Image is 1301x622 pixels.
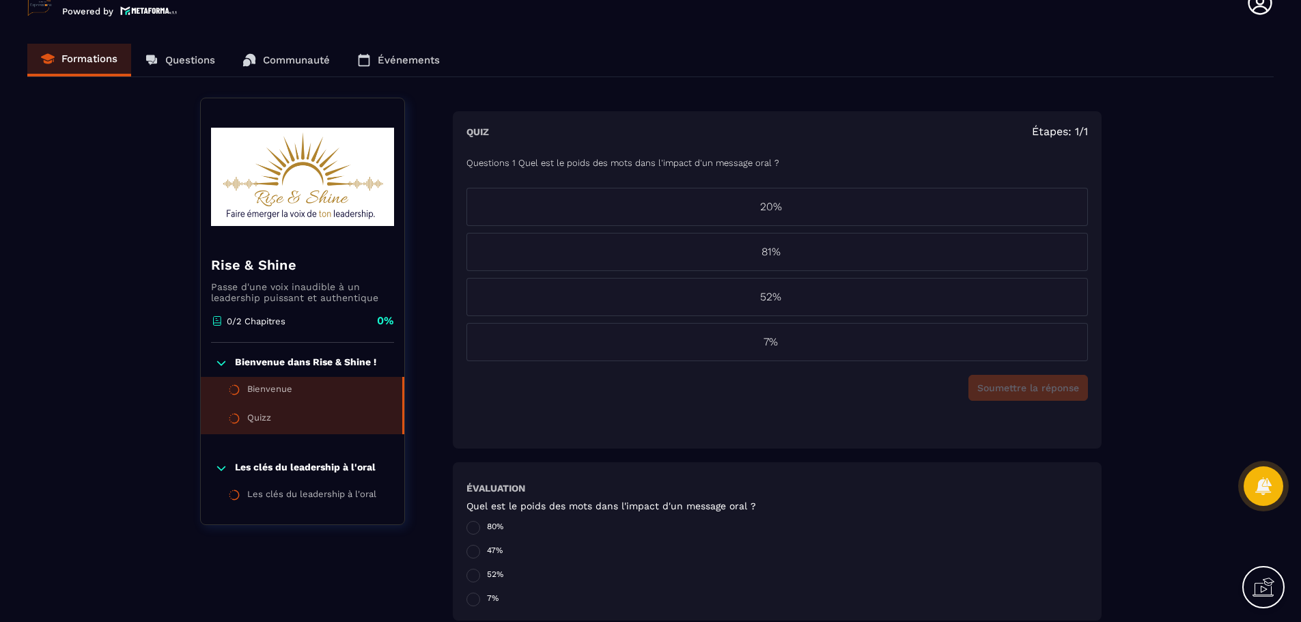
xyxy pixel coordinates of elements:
[227,316,285,326] p: 0/2 Chapitres
[487,522,503,535] span: 80%
[62,6,113,16] p: Powered by
[235,356,376,370] p: Bienvenue dans Rise & Shine !
[247,412,271,427] div: Quizz
[466,483,525,494] h6: Évaluation
[466,126,489,137] h6: Quiz
[487,569,503,583] span: 52%
[466,155,1088,171] p: Questions 1 Quel est le poids des mots dans l'impact d'un message oral ?
[247,489,376,504] div: Les clés du leadership à l'oral
[211,281,394,303] p: Passe d'une voix inaudible à un leadership puissant et authentique
[211,109,394,245] img: banner
[467,334,1075,350] p: 7%
[467,199,1075,215] p: 20%
[247,384,292,399] div: Bienvenue
[211,255,394,274] h4: Rise & Shine
[377,313,394,328] p: 0%
[120,5,178,16] img: logo
[487,593,499,607] span: 7%
[467,289,1075,305] p: 52%
[466,500,756,511] h5: Quel est le poids des mots dans l'impact d'un message oral ?
[487,546,503,559] span: 47%
[235,462,376,475] p: Les clés du leadership à l'oral
[467,244,1075,260] p: 81%
[1032,125,1088,138] span: Étapes: 1/1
